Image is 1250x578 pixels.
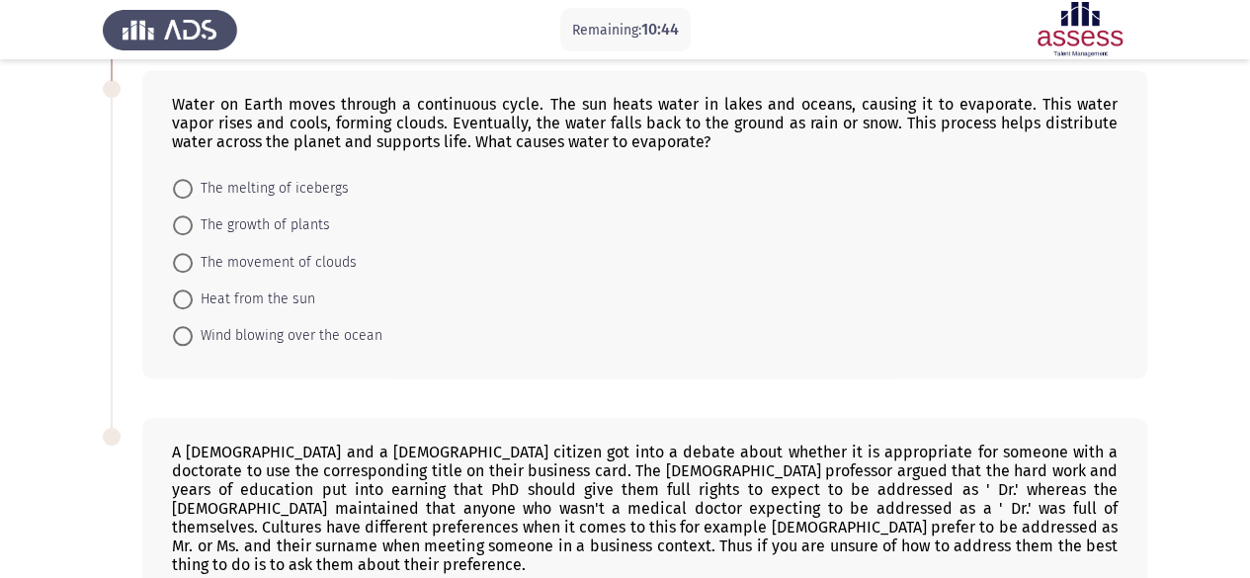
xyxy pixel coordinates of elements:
[1013,2,1147,57] img: Assessment logo of ASSESS English Language Assessment (3 Module) (Ba - IB)
[572,18,679,42] p: Remaining:
[193,324,382,348] span: Wind blowing over the ocean
[193,177,349,201] span: The melting of icebergs
[103,2,237,57] img: Assess Talent Management logo
[193,251,357,275] span: The movement of clouds
[172,95,1118,151] div: Water on Earth moves through a continuous cycle. The sun heats water in lakes and oceans, causing...
[193,288,315,311] span: Heat from the sun
[641,20,679,39] span: 10:44
[193,213,330,237] span: The growth of plants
